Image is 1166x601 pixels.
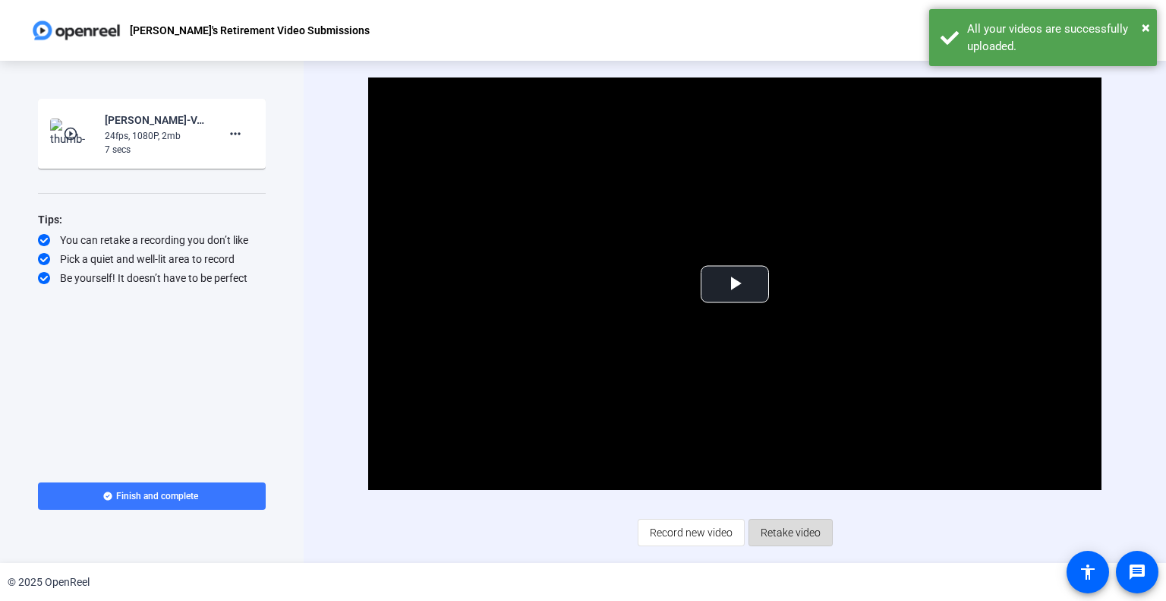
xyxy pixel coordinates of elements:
button: Finish and complete [38,482,266,510]
div: Be yourself! It doesn’t have to be perfect [38,270,266,286]
mat-icon: message [1128,563,1146,581]
span: × [1142,18,1150,36]
img: OpenReel logo [30,15,122,46]
div: All your videos are successfully uploaded. [967,21,1146,55]
mat-icon: play_circle_outline [63,126,81,141]
button: Play Video [701,265,769,302]
div: [PERSON_NAME]-VA OCC [PERSON_NAME]-s Retirement Video-[PERSON_NAME]-s Retirement Video Submission... [105,111,206,129]
div: Pick a quiet and well-lit area to record [38,251,266,267]
span: Finish and complete [116,490,198,502]
mat-icon: more_horiz [226,125,244,143]
p: [PERSON_NAME]'s Retirement Video Submissions [130,21,370,40]
img: thumb-nail [50,119,95,149]
span: Record new video [650,518,733,547]
button: Record new video [638,519,745,546]
mat-icon: accessibility [1079,563,1097,581]
button: Close [1142,16,1150,39]
div: You can retake a recording you don’t like [38,232,266,248]
div: 24fps, 1080P, 2mb [105,129,206,143]
div: Tips: [38,210,266,229]
div: © 2025 OpenReel [8,574,90,590]
span: Retake video [761,518,821,547]
div: Video Player [368,77,1101,490]
button: Retake video [748,519,833,546]
div: 7 secs [105,143,206,157]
